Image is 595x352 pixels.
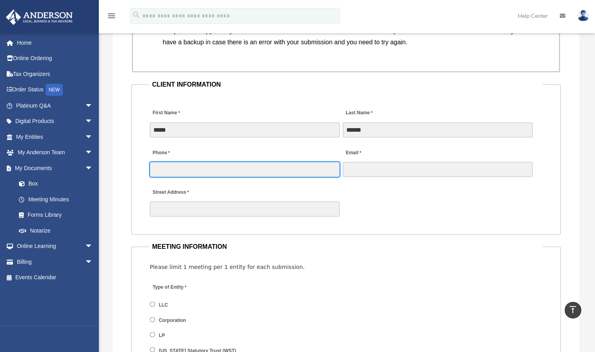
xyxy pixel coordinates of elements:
label: Last Name [343,108,374,119]
label: First Name [150,108,182,119]
a: My Anderson Teamarrow_drop_down [6,145,105,161]
a: Online Ordering [6,51,105,66]
span: arrow_drop_down [85,254,101,270]
i: menu [107,11,116,21]
a: Home [6,35,105,51]
a: Order StatusNEW [6,82,105,98]
span: arrow_drop_down [85,129,101,145]
a: vertical_align_top [565,302,581,318]
label: Street Address [150,187,225,197]
a: Events Calendar [6,270,105,286]
label: LP [157,332,168,339]
a: Tax Organizers [6,66,105,82]
span: arrow_drop_down [85,238,101,255]
label: LLC [157,301,171,308]
span: arrow_drop_down [85,98,101,114]
label: Type of Entity [150,282,225,293]
label: Email [343,147,363,158]
a: Online Learningarrow_drop_down [6,238,105,254]
label: Phone [150,147,172,158]
img: User Pic [577,10,589,21]
a: Digital Productsarrow_drop_down [6,114,105,129]
a: My Entitiesarrow_drop_down [6,129,105,145]
span: Please limit 1 meeting per 1 entity for each submission. [150,263,305,270]
a: Meeting Minutes [11,191,101,207]
a: My Documentsarrow_drop_down [6,160,105,176]
li: Keep a local copy what you write in the text fields of the form. This could be as simple as a Wor... [162,26,535,48]
i: search [132,11,141,19]
a: Box [11,176,105,192]
legend: MEETING INFORMATION [149,241,543,252]
span: arrow_drop_down [85,114,101,130]
label: Corporation [157,316,189,324]
a: Platinum Q&Aarrow_drop_down [6,98,105,114]
legend: CLIENT INFORMATION [149,79,543,90]
a: menu [107,14,116,21]
span: arrow_drop_down [85,145,101,161]
img: Anderson Advisors Platinum Portal [4,9,75,25]
span: arrow_drop_down [85,160,101,176]
i: vertical_align_top [568,305,578,314]
div: NEW [45,84,63,96]
a: Billingarrow_drop_down [6,254,105,270]
a: Notarize [11,223,105,238]
a: Forms Library [11,207,105,223]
